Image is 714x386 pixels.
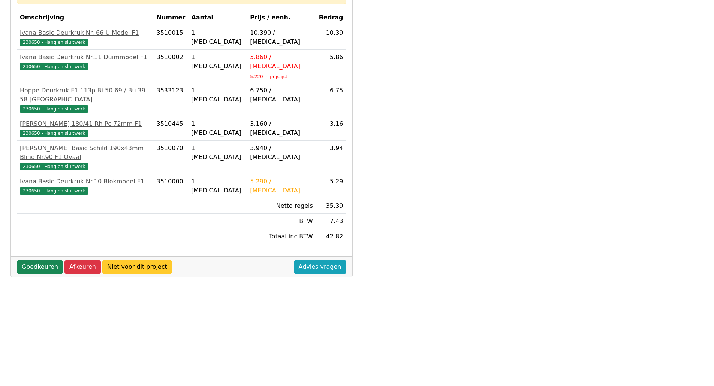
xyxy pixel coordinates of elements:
[20,105,88,113] span: 230650 - Hang en sluitwerk
[316,10,346,25] th: Bedrag
[20,39,88,46] span: 230650 - Hang en sluitwerk
[316,229,346,244] td: 42.82
[250,144,313,162] div: 3.940 / [MEDICAL_DATA]
[250,53,313,71] div: 5.860 / [MEDICAL_DATA]
[250,28,313,46] div: 10.390 / [MEDICAL_DATA]
[102,260,172,274] a: Niet voor dit project
[153,83,188,116] td: 3533123
[153,174,188,198] td: 3510000
[191,53,244,71] div: 1 [MEDICAL_DATA]
[20,119,150,128] div: [PERSON_NAME] 180/41 Rh Pc 72mm F1
[191,177,244,195] div: 1 [MEDICAL_DATA]
[294,260,346,274] a: Advies vragen
[250,177,313,195] div: 5.290 / [MEDICAL_DATA]
[153,10,188,25] th: Nummer
[17,260,63,274] a: Goedkeuren
[153,141,188,174] td: 3510070
[316,50,346,83] td: 5.86
[316,25,346,50] td: 10.39
[20,119,150,137] a: [PERSON_NAME] 180/41 Rh Pc 72mm F1230650 - Hang en sluitwerk
[247,10,316,25] th: Prijs / eenh.
[316,198,346,214] td: 35.39
[20,144,150,171] a: [PERSON_NAME] Basic Schild 190x43mm Blind Nr.90 F1 Ovaal230650 - Hang en sluitwerk
[20,86,150,104] div: Hoppe Deurkruk F1 113p Bi 50 69 / Bu 39 58 [GEOGRAPHIC_DATA]
[20,177,150,186] div: Ivana Basic Deurkruk Nr.10 Blokmodel F1
[20,53,150,71] a: Ivana Basic Deurkruk Nr.11 Duimmodel F1230650 - Hang en sluitwerk
[250,119,313,137] div: 3.160 / [MEDICAL_DATA]
[20,28,150,37] div: Ivana Basic Deurkruk Nr. 66 U Model F1
[188,10,247,25] th: Aantal
[153,116,188,141] td: 3510445
[247,229,316,244] td: Totaal inc BTW
[191,119,244,137] div: 1 [MEDICAL_DATA]
[316,174,346,198] td: 5.29
[64,260,101,274] a: Afkeuren
[20,28,150,46] a: Ivana Basic Deurkruk Nr. 66 U Model F1230650 - Hang en sluitwerk
[316,141,346,174] td: 3.94
[316,83,346,116] td: 6.75
[250,86,313,104] div: 6.750 / [MEDICAL_DATA]
[250,74,287,79] sub: 5.220 in prijslijst
[191,28,244,46] div: 1 [MEDICAL_DATA]
[247,198,316,214] td: Netto regels
[20,63,88,70] span: 230650 - Hang en sluitwerk
[153,50,188,83] td: 3510002
[20,187,88,195] span: 230650 - Hang en sluitwerk
[20,163,88,170] span: 230650 - Hang en sluitwerk
[191,86,244,104] div: 1 [MEDICAL_DATA]
[20,53,150,62] div: Ivana Basic Deurkruk Nr.11 Duimmodel F1
[17,10,153,25] th: Omschrijving
[20,177,150,195] a: Ivana Basic Deurkruk Nr.10 Blokmodel F1230650 - Hang en sluitwerk
[247,214,316,229] td: BTW
[316,214,346,229] td: 7.43
[191,144,244,162] div: 1 [MEDICAL_DATA]
[20,130,88,137] span: 230650 - Hang en sluitwerk
[20,144,150,162] div: [PERSON_NAME] Basic Schild 190x43mm Blind Nr.90 F1 Ovaal
[316,116,346,141] td: 3.16
[153,25,188,50] td: 3510015
[20,86,150,113] a: Hoppe Deurkruk F1 113p Bi 50 69 / Bu 39 58 [GEOGRAPHIC_DATA]230650 - Hang en sluitwerk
